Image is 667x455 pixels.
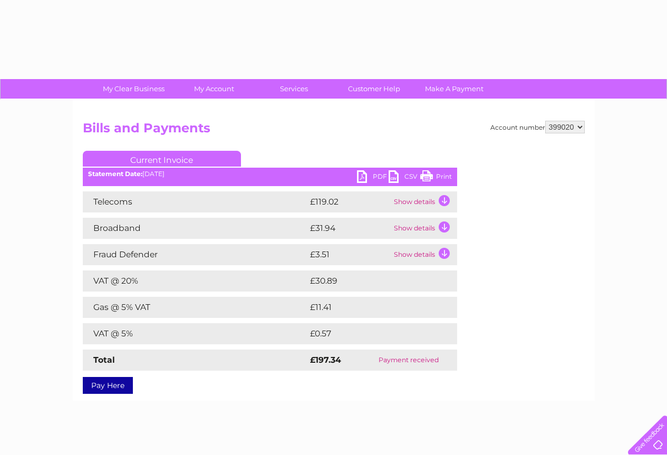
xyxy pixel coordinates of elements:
[331,79,418,99] a: Customer Help
[170,79,257,99] a: My Account
[357,170,389,186] a: PDF
[361,350,457,371] td: Payment received
[83,218,307,239] td: Broadband
[307,244,391,265] td: £3.51
[391,244,457,265] td: Show details
[83,170,457,178] div: [DATE]
[83,244,307,265] td: Fraud Defender
[83,297,307,318] td: Gas @ 5% VAT
[389,170,420,186] a: CSV
[83,270,307,292] td: VAT @ 20%
[420,170,452,186] a: Print
[307,297,432,318] td: £11.41
[250,79,337,99] a: Services
[307,270,437,292] td: £30.89
[88,170,142,178] b: Statement Date:
[83,377,133,394] a: Pay Here
[307,218,391,239] td: £31.94
[307,191,391,212] td: £119.02
[411,79,498,99] a: Make A Payment
[490,121,585,133] div: Account number
[391,218,457,239] td: Show details
[307,323,432,344] td: £0.57
[310,355,341,365] strong: £197.34
[90,79,177,99] a: My Clear Business
[83,121,585,141] h2: Bills and Payments
[93,355,115,365] strong: Total
[391,191,457,212] td: Show details
[83,323,307,344] td: VAT @ 5%
[83,151,241,167] a: Current Invoice
[83,191,307,212] td: Telecoms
